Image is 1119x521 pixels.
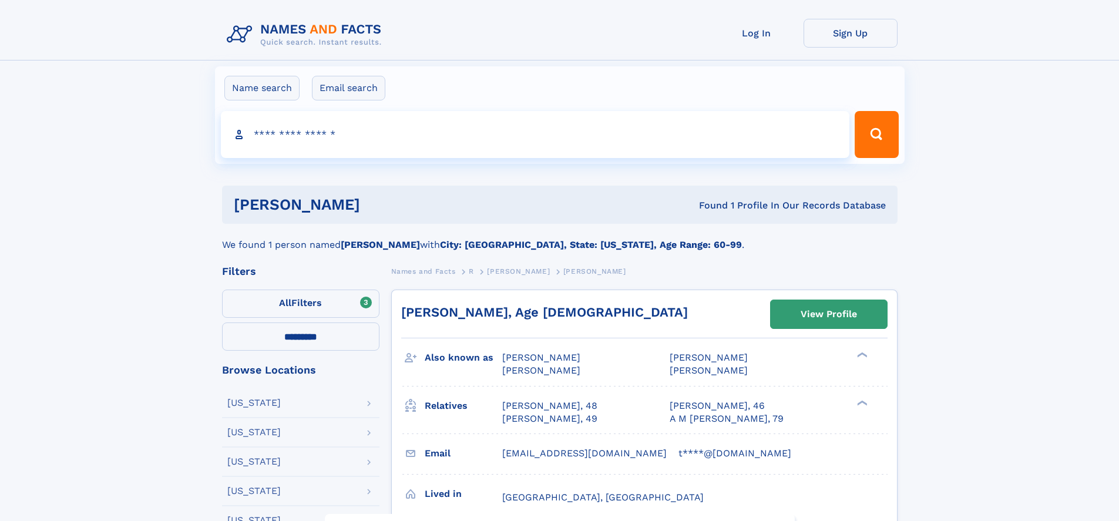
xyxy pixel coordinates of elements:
span: R [469,267,474,275]
h1: [PERSON_NAME] [234,197,530,212]
span: [PERSON_NAME] [487,267,550,275]
a: Sign Up [804,19,898,48]
div: [US_STATE] [227,398,281,408]
span: [EMAIL_ADDRESS][DOMAIN_NAME] [502,448,667,459]
a: [PERSON_NAME], 46 [670,399,765,412]
label: Name search [224,76,300,100]
div: We found 1 person named with . [222,224,898,252]
div: [US_STATE] [227,428,281,437]
b: City: [GEOGRAPHIC_DATA], State: [US_STATE], Age Range: 60-99 [440,239,742,250]
div: Browse Locations [222,365,379,375]
span: All [279,297,291,308]
a: [PERSON_NAME] [487,264,550,278]
a: View Profile [771,300,887,328]
button: Search Button [855,111,898,158]
div: View Profile [801,301,857,328]
img: Logo Names and Facts [222,19,391,51]
h3: Also known as [425,348,502,368]
span: [PERSON_NAME] [670,365,748,376]
span: [PERSON_NAME] [502,365,580,376]
a: [PERSON_NAME], 49 [502,412,597,425]
div: ❯ [854,351,868,359]
a: Log In [710,19,804,48]
a: R [469,264,474,278]
span: [PERSON_NAME] [502,352,580,363]
a: A M [PERSON_NAME], 79 [670,412,784,425]
h3: Email [425,443,502,463]
input: search input [221,111,850,158]
a: [PERSON_NAME], Age [DEMOGRAPHIC_DATA] [401,305,688,320]
div: [US_STATE] [227,486,281,496]
span: [PERSON_NAME] [563,267,626,275]
div: Found 1 Profile In Our Records Database [529,199,886,212]
a: Names and Facts [391,264,456,278]
b: [PERSON_NAME] [341,239,420,250]
span: [PERSON_NAME] [670,352,748,363]
span: [GEOGRAPHIC_DATA], [GEOGRAPHIC_DATA] [502,492,704,503]
h3: Relatives [425,396,502,416]
div: [US_STATE] [227,457,281,466]
div: ❯ [854,399,868,406]
a: [PERSON_NAME], 48 [502,399,597,412]
h3: Lived in [425,484,502,504]
div: Filters [222,266,379,277]
label: Filters [222,290,379,318]
label: Email search [312,76,385,100]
